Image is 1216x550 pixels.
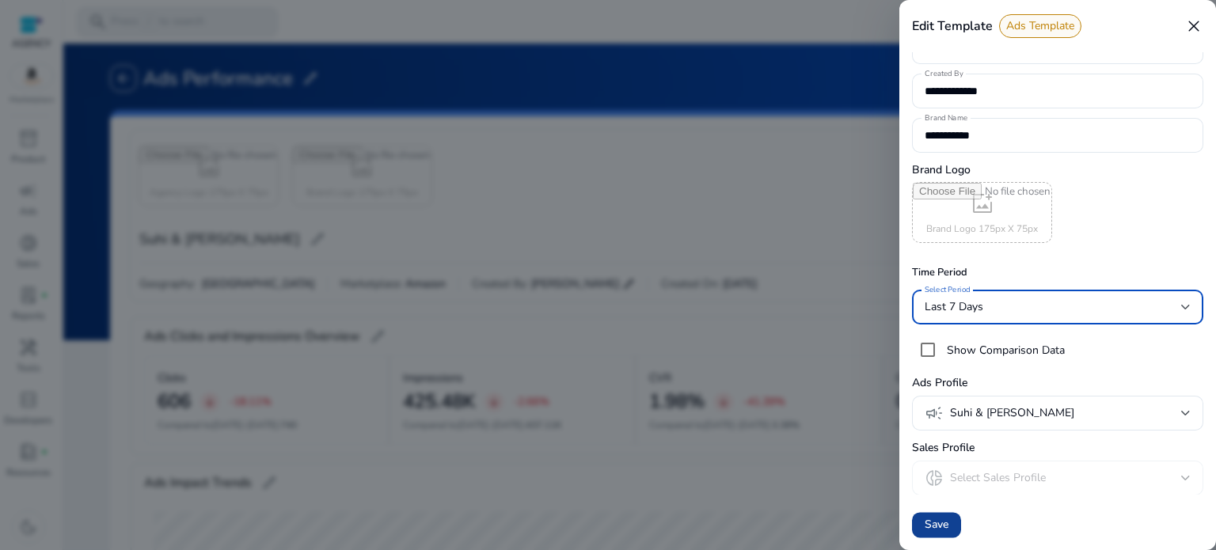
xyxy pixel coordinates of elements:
h5: Sales Profile [912,440,1203,456]
button: Save [912,512,961,537]
h5: Ads Profile [912,375,1203,391]
h4: Edit Template [912,19,993,34]
h5: Brand Logo [912,162,971,178]
mat-label: Created By [925,68,963,79]
span: Suhi & [PERSON_NAME] [950,404,1181,422]
span: Last 7 Days [925,299,983,314]
span: close [1184,17,1203,36]
span: Save [925,517,948,533]
span: Ads Template [999,14,1081,38]
mat-label: Select Period [925,285,970,296]
label: Show Comparison Data [944,342,1065,358]
span: campaign [925,404,944,423]
mat-label: Brand Name [925,112,967,123]
label: Time Period [912,265,1165,280]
